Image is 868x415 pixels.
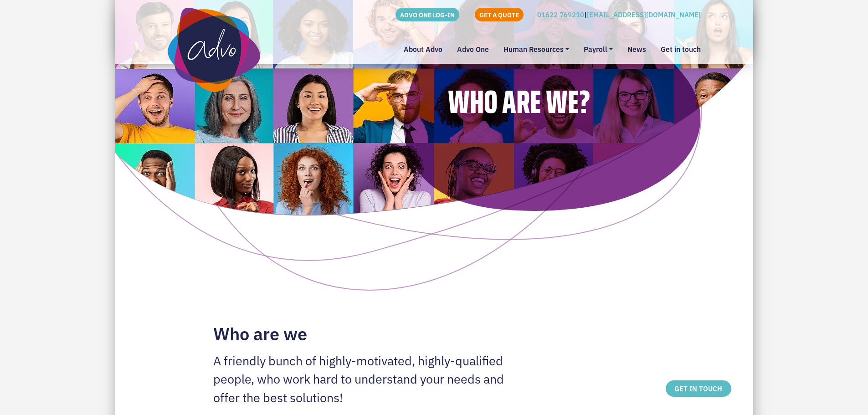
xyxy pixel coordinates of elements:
a: ADVO ONE LOG-IN [395,8,459,21]
a: Human Resources [496,40,576,64]
p: A friendly bunch of highly-motivated, highly-qualified people, who work hard to understand your n... [213,351,519,406]
a: [EMAIL_ADDRESS][DOMAIN_NAME] [587,10,701,19]
a: Advo One [450,40,496,64]
h1: WHO ARE WE? [448,85,656,118]
img: Advo One [168,8,261,92]
a: About Advo [396,40,450,64]
p: | [537,10,701,20]
h2: Who are we [213,323,519,343]
a: News [620,40,653,64]
a: Get in touch [653,40,701,64]
a: 01622 769210 [537,10,584,19]
a: GET A QUOTE [475,8,524,21]
a: GET IN TOUCH [666,380,731,397]
a: Payroll [576,40,620,64]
